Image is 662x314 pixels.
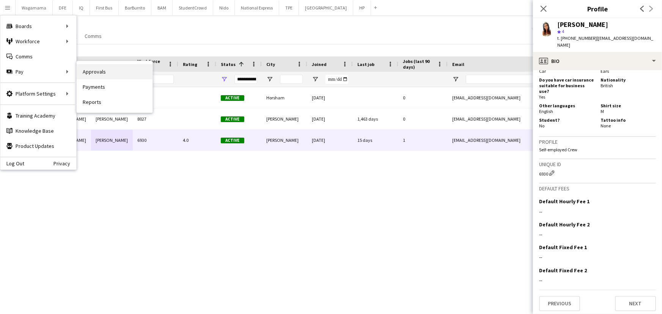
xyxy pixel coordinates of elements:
h5: Tattoo info [601,117,656,123]
a: Training Academy [0,108,76,123]
button: TPE [279,0,299,15]
h5: Other languages [539,103,594,108]
span: Active [221,138,244,143]
span: M [601,108,604,114]
h3: Default Fixed Fee 1 [539,244,587,251]
div: Platform Settings [0,86,76,101]
span: No [539,123,544,129]
span: None [601,123,611,129]
p: Self-employed Crew [539,147,656,152]
span: Car [539,68,546,74]
div: [EMAIL_ADDRESS][DOMAIN_NAME] [448,130,599,151]
div: [PERSON_NAME] [91,108,133,129]
a: Log Out [0,160,24,166]
h3: Unique ID [539,161,656,168]
span: Ears [601,68,609,74]
h5: Student? [539,117,594,123]
a: Product Updates [0,138,76,154]
span: British [601,83,613,88]
div: 6930 [539,169,656,177]
input: Workforce ID Filter Input [151,75,174,84]
div: 6930 [133,130,178,151]
div: 8553 [133,87,178,108]
span: Active [221,116,244,122]
button: HP [353,0,371,15]
span: Workforce ID [137,58,165,70]
a: Comms [82,31,105,41]
button: Open Filter Menu [452,76,459,83]
span: Last job [357,61,374,67]
a: Payments [77,79,153,94]
h3: Default Fixed Fee 2 [539,267,587,274]
button: BarBurrito [119,0,151,15]
div: 8027 [133,108,178,129]
div: -- [539,208,656,215]
h3: Default Hourly Fee 1 [539,198,590,205]
div: 1 [398,130,448,151]
button: Next [615,296,656,311]
button: Previous [539,296,580,311]
button: National Express [235,0,279,15]
div: 4.0 [178,130,216,151]
div: [PERSON_NAME] [91,130,133,151]
h3: Default fees [539,185,656,192]
h3: Profile [539,138,656,145]
span: | [EMAIL_ADDRESS][DOMAIN_NAME] [557,35,653,48]
span: English [539,108,553,114]
button: Nido [213,0,235,15]
div: 0 [398,87,448,108]
button: [GEOGRAPHIC_DATA] [299,0,353,15]
button: DFE [53,0,73,15]
div: Bio [533,52,662,70]
div: [PERSON_NAME] [557,21,608,28]
div: Boards [0,19,76,34]
div: 15 days [353,130,398,151]
div: -- [539,231,656,238]
div: -- [539,277,656,284]
input: City Filter Input [280,75,303,84]
div: [PERSON_NAME] [262,108,307,129]
h5: Nationality [601,77,656,83]
div: [EMAIL_ADDRESS][DOMAIN_NAME] [448,108,599,129]
a: Comms [0,49,76,64]
div: Pay [0,64,76,79]
span: Status [221,61,236,67]
h3: Default Hourly Fee 2 [539,221,590,228]
button: Open Filter Menu [266,76,273,83]
div: Workforce [0,34,76,49]
div: 0 [398,108,448,129]
div: [PERSON_NAME] [262,130,307,151]
span: City [266,61,275,67]
button: Open Filter Menu [221,76,228,83]
a: Knowledge Base [0,123,76,138]
span: Active [221,95,244,101]
a: Reports [77,94,153,110]
div: -- [539,254,656,261]
button: First Bus [90,0,119,15]
button: StudentCrowd [173,0,213,15]
span: Email [452,61,464,67]
a: Approvals [77,64,153,79]
button: Open Filter Menu [312,76,319,83]
span: Rating [183,61,197,67]
h5: Do you have car insurance suitable for business use? [539,77,594,94]
div: 1,463 days [353,108,398,129]
input: Joined Filter Input [325,75,348,84]
div: [DATE] [307,130,353,151]
input: Email Filter Input [466,75,595,84]
span: Comms [85,33,102,39]
button: IQ [73,0,90,15]
h5: Shirt size [601,103,656,108]
button: Wagamama [16,0,53,15]
div: [DATE] [307,108,353,129]
button: BAM [151,0,173,15]
span: t. [PHONE_NUMBER] [557,35,597,41]
a: Privacy [53,160,76,166]
span: 4 [562,28,564,34]
span: Joined [312,61,327,67]
h3: Profile [533,4,662,14]
div: [DATE] [307,87,353,108]
span: Jobs (last 90 days) [403,58,434,70]
div: [EMAIL_ADDRESS][DOMAIN_NAME] [448,87,599,108]
span: Yes [539,94,545,100]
